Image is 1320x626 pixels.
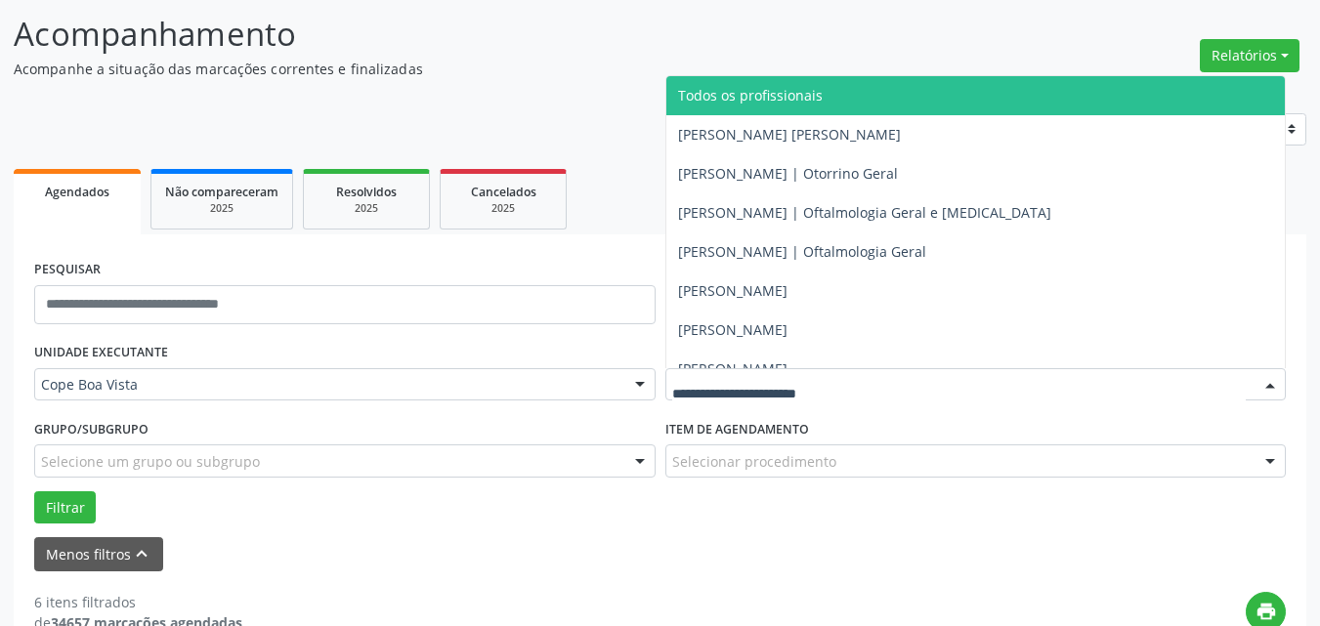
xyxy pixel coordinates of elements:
i: print [1256,601,1277,622]
label: PESQUISAR [34,255,101,285]
label: Item de agendamento [665,414,809,444]
div: 2025 [318,201,415,216]
button: Menos filtroskeyboard_arrow_up [34,537,163,571]
span: Agendados [45,184,109,200]
span: [PERSON_NAME] [PERSON_NAME] [678,125,901,144]
span: [PERSON_NAME] [678,281,788,300]
span: [PERSON_NAME] | Oftalmologia Geral e [MEDICAL_DATA] [678,203,1051,222]
p: Acompanhe a situação das marcações correntes e finalizadas [14,59,918,79]
div: 2025 [454,201,552,216]
button: Filtrar [34,491,96,524]
p: Acompanhamento [14,10,918,59]
label: Grupo/Subgrupo [34,414,149,444]
i: keyboard_arrow_up [131,543,152,564]
div: 2025 [165,201,278,216]
span: Selecionar procedimento [672,451,836,472]
span: [PERSON_NAME] | Otorrino Geral [678,164,898,183]
span: [PERSON_NAME] [678,359,788,378]
span: Não compareceram [165,184,278,200]
span: [PERSON_NAME] [678,320,788,339]
span: Todos os profissionais [678,86,823,104]
span: Cope Boa Vista [41,375,616,395]
span: Cancelados [471,184,536,200]
span: Resolvidos [336,184,397,200]
span: Selecione um grupo ou subgrupo [41,451,260,472]
span: [PERSON_NAME] | Oftalmologia Geral [678,242,926,261]
label: UNIDADE EXECUTANTE [34,338,168,368]
button: Relatórios [1200,39,1299,72]
div: 6 itens filtrados [34,592,242,612]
